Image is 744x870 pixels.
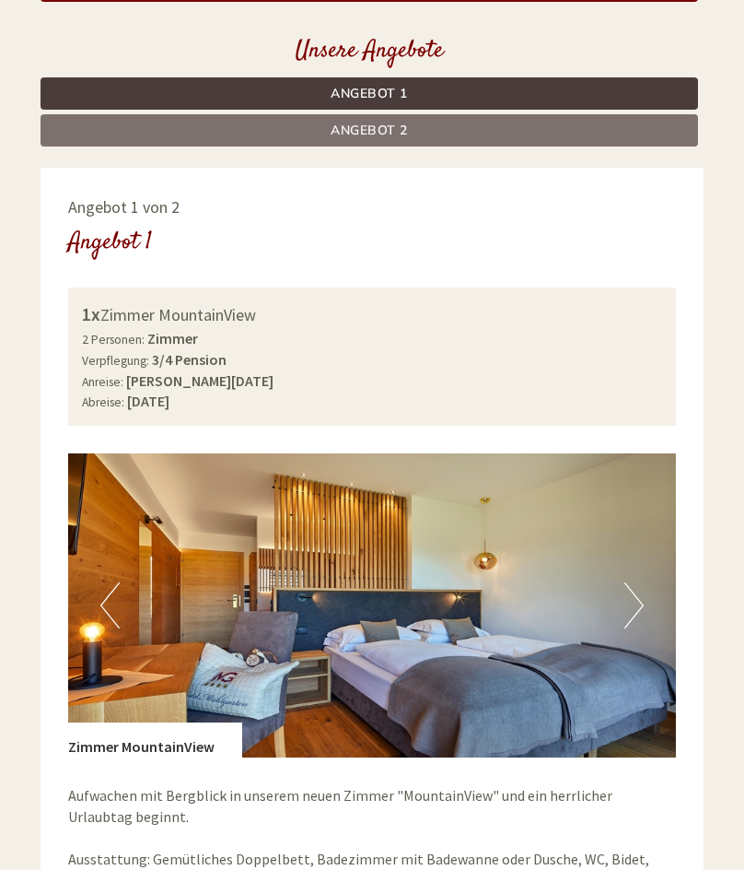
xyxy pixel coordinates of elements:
[315,50,594,106] div: Guten Tag, wie können wir Ihnen helfen?
[82,353,149,369] small: Verpflegung:
[152,350,227,369] b: 3/4 Pension
[82,301,662,328] div: Zimmer MountainView
[82,394,124,410] small: Abreise:
[331,85,408,102] span: Angebot 1
[82,332,145,347] small: 2 Personen:
[127,392,169,410] b: [DATE]
[41,34,698,68] div: Unsere Angebote
[68,196,180,217] span: Angebot 1 von 2
[147,329,198,347] b: Zimmer
[497,486,608,518] button: Senden
[126,371,273,390] b: [PERSON_NAME][DATE]
[331,122,408,139] span: Angebot 2
[68,226,152,260] div: Angebot 1
[82,302,100,325] b: 1x
[100,582,120,629] button: Previous
[324,89,580,102] small: 21:30
[264,14,343,45] div: Montag
[82,374,123,390] small: Anreise:
[324,53,580,68] div: Sie
[68,453,676,758] img: image
[68,723,242,758] div: Zimmer MountainView
[624,582,644,629] button: Next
